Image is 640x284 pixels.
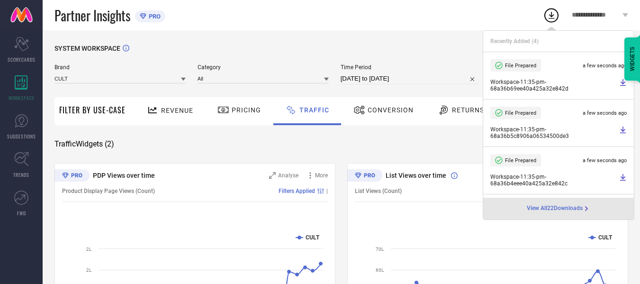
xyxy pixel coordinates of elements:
span: Filters Applied [279,188,315,194]
text: CULT [306,234,320,241]
a: Download [619,174,627,187]
span: Partner Insights [54,6,130,25]
span: a few seconds ago [583,63,627,69]
span: Workspace - 11:35-pm - 68a36b69ee40a425a32e842d [490,79,617,92]
span: FWD [17,210,26,217]
span: Time Period [341,64,479,71]
a: View All22Downloads [527,205,590,212]
span: WORKSPACE [9,94,35,101]
span: File Prepared [505,110,536,116]
span: SCORECARDS [8,56,36,63]
span: Workspace - 11:35-pm - 68a36b4eee40a425a32e842c [490,174,617,187]
span: a few seconds ago [583,110,627,116]
svg: Zoom [269,172,276,179]
span: | [326,188,328,194]
div: Open download list [543,7,560,24]
span: Category [198,64,329,71]
span: PRO [146,13,161,20]
span: Returns [452,106,484,114]
span: SUGGESTIONS [7,133,36,140]
text: CULT [598,234,613,241]
span: Recently Added ( 4 ) [490,38,539,45]
div: Premium [54,169,90,183]
span: List Views (Count) [355,188,402,194]
span: Revenue [161,107,193,114]
span: File Prepared [505,157,536,164]
div: Open download page [527,205,590,212]
span: Pricing [232,106,261,114]
span: SYSTEM WORKSPACE [54,45,120,52]
span: Workspace - 11:35-pm - 68a36b5c8906a06534500de3 [490,126,617,139]
text: 60L [376,267,384,273]
text: 2L [86,267,92,273]
span: Traffic [299,106,329,114]
span: Analyse [278,172,298,179]
a: Download [619,79,627,92]
span: a few seconds ago [583,157,627,164]
span: Filter By Use-Case [59,104,126,116]
span: Conversion [368,106,414,114]
span: View All 22 Downloads [527,205,583,212]
span: Brand [54,64,186,71]
span: More [315,172,328,179]
a: Download [619,126,627,139]
span: File Prepared [505,63,536,69]
input: Select time period [341,73,479,84]
span: Traffic Widgets ( 2 ) [54,139,114,149]
text: 70L [376,247,384,252]
span: Product Display Page Views (Count) [62,188,155,194]
span: TRENDS [13,171,29,178]
div: Premium [347,169,382,183]
text: 2L [86,247,92,252]
span: PDP Views over time [93,172,155,179]
span: List Views over time [386,172,446,179]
